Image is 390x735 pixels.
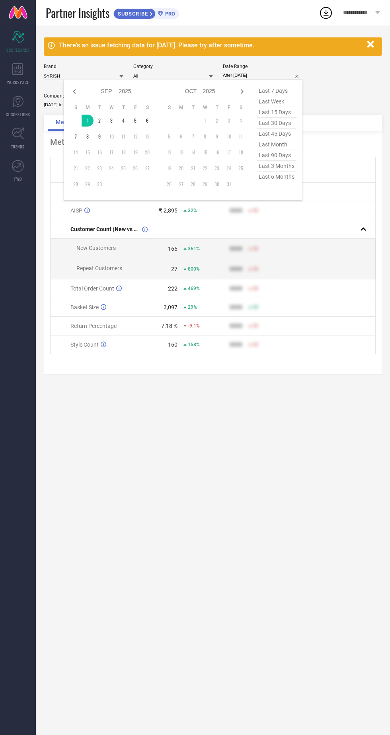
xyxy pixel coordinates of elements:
[253,323,258,329] span: 50
[133,64,213,69] div: Category
[211,131,223,142] td: Thu Oct 09 2025
[141,131,153,142] td: Sat Sep 13 2025
[141,104,153,111] th: Saturday
[44,64,123,69] div: Brand
[235,131,247,142] td: Sat Oct 11 2025
[82,104,94,111] th: Monday
[7,79,29,85] span: WORKSPACE
[257,107,296,118] span: last 15 days
[253,304,258,310] span: 50
[50,137,376,147] div: Metrics
[235,146,247,158] td: Sat Oct 18 2025
[6,47,30,53] span: SCORECARDS
[211,178,223,190] td: Thu Oct 30 2025
[11,144,25,150] span: TRENDS
[168,341,177,348] div: 160
[76,265,122,271] span: Repeat Customers
[199,104,211,111] th: Wednesday
[113,6,179,19] a: SUBSCRIBEPRO
[117,115,129,127] td: Thu Sep 04 2025
[230,304,242,310] div: 9999
[163,146,175,158] td: Sun Oct 12 2025
[199,146,211,158] td: Wed Oct 15 2025
[159,207,177,214] div: ₹ 2,895
[117,131,129,142] td: Thu Sep 11 2025
[199,162,211,174] td: Wed Oct 22 2025
[211,162,223,174] td: Thu Oct 23 2025
[188,208,197,213] span: 32%
[70,304,99,310] span: Basket Size
[94,162,105,174] td: Tue Sep 23 2025
[141,115,153,127] td: Sat Sep 06 2025
[82,131,94,142] td: Mon Sep 08 2025
[223,104,235,111] th: Friday
[70,323,117,329] span: Return Percentage
[257,150,296,161] span: last 90 days
[59,41,363,49] div: There's an issue fetching data for [DATE]. Please try after sometime.
[171,266,177,272] div: 27
[223,115,235,127] td: Fri Oct 03 2025
[211,146,223,158] td: Thu Oct 16 2025
[163,178,175,190] td: Sun Oct 26 2025
[223,162,235,174] td: Fri Oct 24 2025
[230,323,242,329] div: 9999
[82,162,94,174] td: Mon Sep 22 2025
[129,146,141,158] td: Fri Sep 19 2025
[187,146,199,158] td: Tue Oct 14 2025
[235,115,247,127] td: Sat Oct 04 2025
[188,342,200,347] span: 158%
[163,11,175,17] span: PRO
[129,104,141,111] th: Friday
[257,139,296,150] span: last month
[105,131,117,142] td: Wed Sep 10 2025
[253,342,258,347] span: 50
[187,162,199,174] td: Tue Oct 21 2025
[114,11,150,17] span: SUBSCRIBE
[175,162,187,174] td: Mon Oct 20 2025
[105,146,117,158] td: Wed Sep 17 2025
[70,162,82,174] td: Sun Sep 21 2025
[235,162,247,174] td: Sat Oct 25 2025
[70,341,99,348] span: Style Count
[70,104,82,111] th: Sunday
[230,285,242,292] div: 9999
[163,162,175,174] td: Sun Oct 19 2025
[257,96,296,107] span: last week
[187,131,199,142] td: Tue Oct 07 2025
[253,246,258,251] span: 50
[230,207,242,214] div: 9999
[82,115,94,127] td: Mon Sep 01 2025
[70,131,82,142] td: Sun Sep 07 2025
[94,131,105,142] td: Tue Sep 09 2025
[161,323,177,329] div: 7.18 %
[187,178,199,190] td: Tue Oct 28 2025
[257,129,296,139] span: last 45 days
[117,104,129,111] th: Thursday
[253,286,258,291] span: 50
[141,146,153,158] td: Sat Sep 20 2025
[56,119,78,125] span: Metrics
[175,146,187,158] td: Mon Oct 13 2025
[211,104,223,111] th: Thursday
[237,87,247,96] div: Next month
[164,304,177,310] div: 3,097
[70,178,82,190] td: Sun Sep 28 2025
[230,246,242,252] div: 9999
[223,178,235,190] td: Fri Oct 31 2025
[223,64,302,69] div: Date Range
[94,146,105,158] td: Tue Sep 16 2025
[94,178,105,190] td: Tue Sep 30 2025
[163,104,175,111] th: Sunday
[188,323,200,329] span: -9.1%
[257,172,296,182] span: last 6 months
[199,131,211,142] td: Wed Oct 08 2025
[82,178,94,190] td: Mon Sep 29 2025
[46,5,109,21] span: Partner Insights
[70,87,79,96] div: Previous month
[188,266,200,272] span: 800%
[94,104,105,111] th: Tuesday
[319,6,333,20] div: Open download list
[211,115,223,127] td: Thu Oct 02 2025
[105,104,117,111] th: Wednesday
[70,226,140,232] span: Customer Count (New vs Repeat)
